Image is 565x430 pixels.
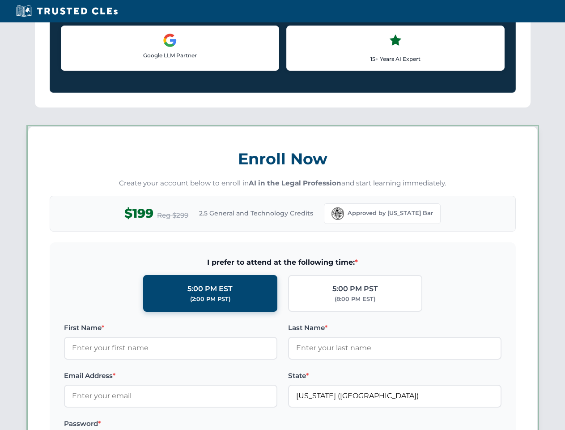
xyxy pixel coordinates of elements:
label: Email Address [64,370,277,381]
label: First Name [64,322,277,333]
div: (8:00 PM EST) [335,295,375,304]
input: Enter your email [64,385,277,407]
label: Last Name [288,322,501,333]
p: Google LLM Partner [68,51,272,60]
img: Google [163,33,177,47]
input: Enter your last name [288,337,501,359]
p: 15+ Years AI Expert [294,55,497,63]
input: Florida (FL) [288,385,501,407]
span: I prefer to attend at the following time: [64,257,501,268]
input: Enter your first name [64,337,277,359]
p: Create your account below to enroll in and start learning immediately. [50,178,516,189]
img: Florida Bar [331,207,344,220]
span: $199 [124,203,153,224]
span: Reg $299 [157,210,188,221]
label: Password [64,418,277,429]
img: Trusted CLEs [13,4,120,18]
span: Approved by [US_STATE] Bar [348,209,433,218]
label: State [288,370,501,381]
h3: Enroll Now [50,145,516,173]
div: 5:00 PM EST [187,283,233,295]
div: 5:00 PM PST [332,283,378,295]
span: 2.5 General and Technology Credits [199,208,313,218]
strong: AI in the Legal Profession [249,179,341,187]
div: (2:00 PM PST) [190,295,230,304]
